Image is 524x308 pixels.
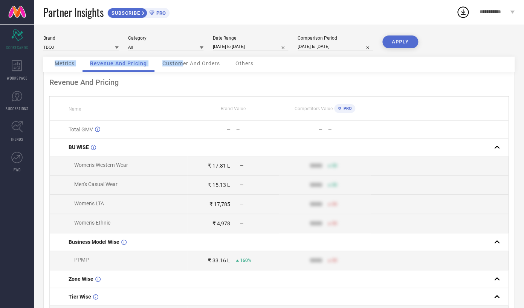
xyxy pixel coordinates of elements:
div: Date Range [213,35,288,41]
span: 50 [332,182,337,188]
a: SUBSCRIBEPRO [107,6,170,18]
span: Tier Wise [69,294,91,300]
input: Select date range [213,43,288,51]
span: Competitors Value [294,106,332,111]
span: 160% [240,258,251,263]
button: APPLY [382,35,418,48]
span: Revenue And Pricing [90,60,147,66]
span: SUBSCRIBE [108,10,142,16]
span: 50 [332,221,337,226]
span: WORKSPACE [7,75,27,81]
div: — [318,126,322,132]
span: SUGGESTIONS [6,106,29,111]
span: Men's Casual Wear [74,181,118,187]
span: — [240,163,243,168]
span: Metrics [55,60,75,66]
span: PRO [341,106,351,111]
span: Women's Ethnic [74,220,110,226]
span: SCORECARDS [6,45,28,50]
span: Customer And Orders [162,60,220,66]
span: BU WISE [69,144,89,150]
span: — [240,202,243,207]
span: Zone Wise [69,276,93,282]
div: Category [128,35,203,41]
div: Open download list [456,5,470,19]
span: Brand Value [221,106,246,111]
span: PRO [154,10,166,16]
div: Brand [43,35,119,41]
span: Women's Western Wear [74,162,128,168]
div: ₹ 4,978 [212,220,230,226]
span: — [240,221,243,226]
span: Total GMV [69,126,93,132]
div: — [328,127,370,132]
div: Comparison Period [298,35,373,41]
div: ₹ 33.16 L [208,257,230,263]
div: 9999 [310,163,322,169]
span: 50 [332,163,337,168]
div: 9999 [310,182,322,188]
span: Name [69,106,81,112]
span: FWD [14,167,21,172]
span: Partner Insights [43,5,104,20]
span: Others [235,60,254,66]
div: 9999 [310,257,322,263]
span: — [240,182,243,188]
span: 50 [332,258,337,263]
div: ₹ 15.13 L [208,182,230,188]
div: 9999 [310,220,322,226]
div: — [236,127,278,132]
input: Select comparison period [298,43,373,51]
div: ₹ 17.81 L [208,163,230,169]
span: Business Model Wise [69,239,119,245]
span: Women's LTA [74,200,104,206]
span: PPMP [74,257,89,263]
span: TRENDS [11,136,23,142]
span: 50 [332,202,337,207]
div: ₹ 17,785 [209,201,230,207]
div: 9999 [310,201,322,207]
div: Revenue And Pricing [49,78,509,87]
div: — [226,126,231,132]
